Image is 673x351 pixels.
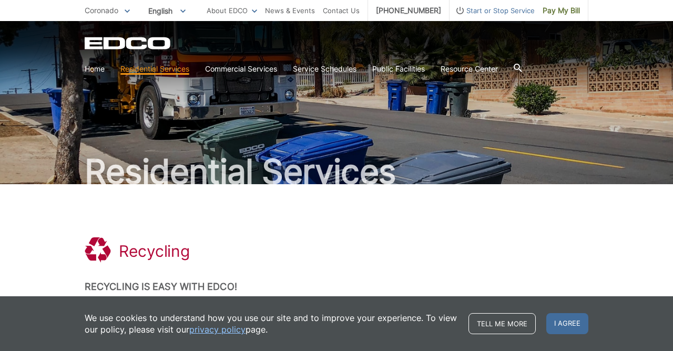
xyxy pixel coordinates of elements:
[85,37,172,49] a: EDCD logo. Return to the homepage.
[372,63,425,75] a: Public Facilities
[119,242,190,260] h1: Recycling
[189,324,246,335] a: privacy policy
[546,313,588,334] span: I agree
[323,5,360,16] a: Contact Us
[265,5,315,16] a: News & Events
[85,281,588,293] h2: Recycling is Easy with EDCO!
[120,63,189,75] a: Residential Services
[293,63,356,75] a: Service Schedules
[205,63,277,75] a: Commercial Services
[85,312,458,335] p: We use cookies to understand how you use our site and to improve your experience. To view our pol...
[441,63,498,75] a: Resource Center
[468,313,536,334] a: Tell me more
[85,63,105,75] a: Home
[85,155,588,188] h2: Residential Services
[543,5,580,16] span: Pay My Bill
[140,2,193,19] span: English
[207,5,257,16] a: About EDCO
[85,6,118,15] span: Coronado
